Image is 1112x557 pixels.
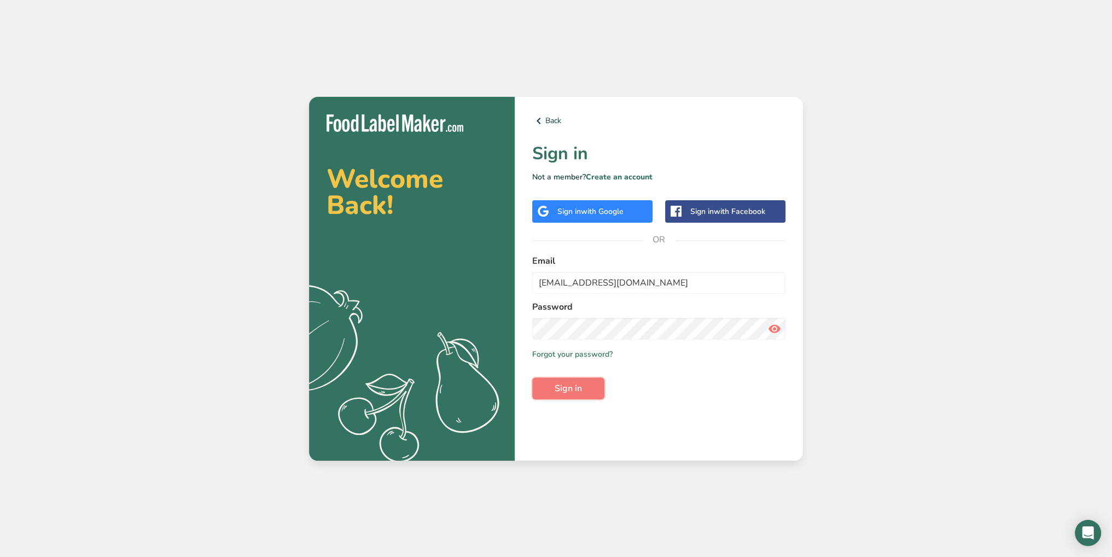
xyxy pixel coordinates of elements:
[532,114,785,127] a: Back
[532,171,785,183] p: Not a member?
[532,349,613,360] a: Forgot your password?
[532,141,785,167] h1: Sign in
[586,172,653,182] a: Create an account
[1075,520,1101,546] div: Open Intercom Messenger
[555,382,582,395] span: Sign in
[327,114,463,132] img: Food Label Maker
[532,300,785,314] label: Password
[327,166,497,218] h2: Welcome Back!
[690,206,765,217] div: Sign in
[532,254,785,268] label: Email
[532,272,785,294] input: Enter Your Email
[581,206,624,217] span: with Google
[643,223,676,256] span: OR
[714,206,765,217] span: with Facebook
[532,378,604,399] button: Sign in
[557,206,624,217] div: Sign in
